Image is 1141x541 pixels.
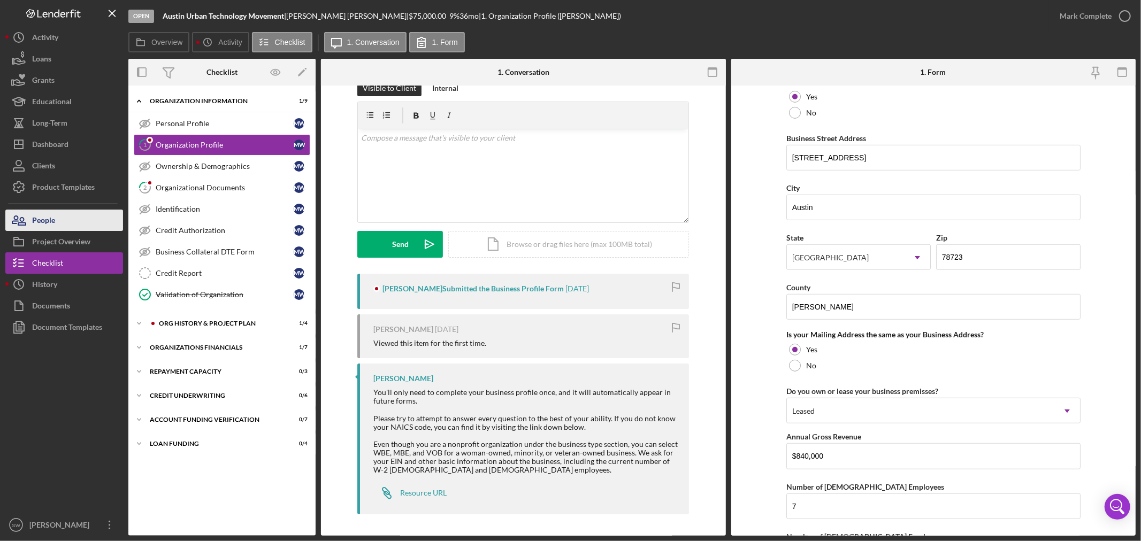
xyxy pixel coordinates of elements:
[786,432,861,441] label: Annual Gross Revenue
[792,407,815,415] div: Leased
[32,210,55,234] div: People
[134,284,310,305] a: Validation of OrganizationMW
[5,295,123,316] button: Documents
[288,320,308,327] div: 1 / 4
[150,392,281,399] div: Credit Underwriting
[5,231,123,252] a: Project Overview
[128,10,154,23] div: Open
[565,284,589,293] time: 2025-06-26 17:22
[936,233,947,242] label: Zip
[786,532,944,541] label: Number of [DEMOGRAPHIC_DATA] Employees
[294,289,304,300] div: M W
[427,80,464,96] button: Internal
[373,325,433,334] div: [PERSON_NAME]
[294,140,304,150] div: M W
[275,38,305,47] label: Checklist
[409,32,465,52] button: 1. Form
[134,177,310,198] a: 2Organizational DocumentsMW
[156,205,294,213] div: Identification
[294,246,304,257] div: M W
[150,368,281,375] div: Repayment Capacity
[134,220,310,241] a: Credit AuthorizationMW
[156,248,294,256] div: Business Collateral DTE Form
[357,80,422,96] button: Visible to Client
[32,112,67,136] div: Long-Term
[363,80,416,96] div: Visible to Client
[5,112,123,134] button: Long-Term
[159,320,281,327] div: Org History & Project Plan
[786,283,810,292] label: County
[5,48,123,69] button: Loans
[5,316,123,338] a: Document Templates
[32,176,95,200] div: Product Templates
[288,392,308,399] div: 0 / 6
[786,183,800,192] label: City
[32,252,63,276] div: Checklist
[792,253,869,262] div: [GEOGRAPHIC_DATA]
[156,119,294,128] div: Personal Profile
[156,226,294,235] div: Credit Authorization
[5,91,123,112] button: Educational
[460,12,479,20] div: 36 mo
[156,141,294,149] div: Organization Profile
[5,155,123,176] button: Clients
[32,155,55,179] div: Clients
[27,514,96,538] div: [PERSON_NAME]
[294,182,304,193] div: M W
[288,368,308,375] div: 0 / 3
[32,48,51,72] div: Loans
[143,184,147,191] tspan: 2
[5,69,123,91] button: Grants
[134,262,310,284] a: Credit ReportMW
[5,134,123,155] a: Dashboard
[1060,5,1112,27] div: Mark Complete
[294,161,304,172] div: M W
[5,210,123,231] button: People
[150,98,281,104] div: Organization Information
[432,38,458,47] label: 1. Form
[392,231,409,258] div: Send
[5,274,123,295] button: History
[32,69,55,94] div: Grants
[786,482,944,491] label: Number of [DEMOGRAPHIC_DATA] Employees
[150,440,281,447] div: Loan Funding
[786,134,866,143] label: Business Street Address
[806,92,817,101] label: Yes
[294,225,304,236] div: M W
[435,325,458,334] time: 2025-06-13 16:06
[218,38,242,47] label: Activity
[134,113,310,134] a: Personal ProfileMW
[288,344,308,351] div: 1 / 7
[252,32,312,52] button: Checklist
[12,522,20,528] text: SW
[1105,494,1130,520] div: Open Intercom Messenger
[156,290,294,299] div: Validation of Organization
[32,231,90,255] div: Project Overview
[324,32,407,52] button: 1. Conversation
[288,416,308,423] div: 0 / 7
[347,38,400,47] label: 1. Conversation
[286,12,409,20] div: [PERSON_NAME] [PERSON_NAME] |
[5,252,123,274] a: Checklist
[806,109,816,117] label: No
[134,241,310,262] a: Business Collateral DTE FormMW
[32,134,68,158] div: Dashboard
[921,68,946,76] div: 1. Form
[150,344,281,351] div: Organizations Financials
[1049,5,1136,27] button: Mark Complete
[143,141,147,148] tspan: 1
[806,345,817,354] label: Yes
[432,80,458,96] div: Internal
[192,32,249,52] button: Activity
[128,32,189,52] button: Overview
[150,416,281,423] div: Account Funding Verification
[288,440,308,447] div: 0 / 4
[206,68,238,76] div: Checklist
